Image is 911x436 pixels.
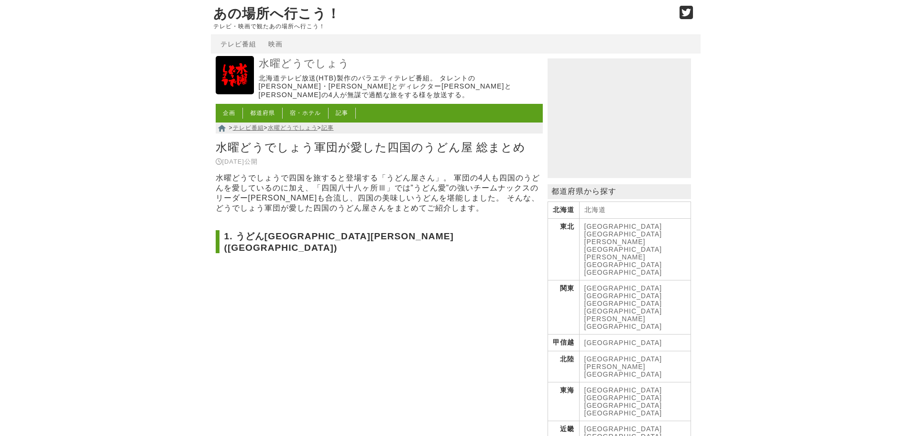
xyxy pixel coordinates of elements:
[584,425,662,433] a: [GEOGRAPHIC_DATA]
[584,223,662,230] a: [GEOGRAPHIC_DATA]
[259,74,540,99] p: 北海道テレビ放送(HTB)製作のバラエティテレビ番組。 タレントの[PERSON_NAME]・[PERSON_NAME]とディレクター[PERSON_NAME]と[PERSON_NAME]の4人...
[216,56,254,94] img: 水曜どうでしょう
[216,230,543,253] h2: 1. うどん[GEOGRAPHIC_DATA][PERSON_NAME] ([GEOGRAPHIC_DATA])
[250,110,275,116] a: 都道府県
[548,202,579,219] th: 北海道
[584,315,646,323] a: [PERSON_NAME]
[584,284,662,292] a: [GEOGRAPHIC_DATA]
[548,351,579,382] th: 北陸
[584,238,662,253] a: [PERSON_NAME][GEOGRAPHIC_DATA]
[584,292,662,300] a: [GEOGRAPHIC_DATA]
[584,402,662,409] a: [GEOGRAPHIC_DATA]
[213,6,340,21] a: あの場所へ行こう！
[233,124,264,131] a: テレビ番組
[584,307,662,315] a: [GEOGRAPHIC_DATA]
[548,335,579,351] th: 甲信越
[259,57,540,71] a: 水曜どうでしょう
[584,394,662,402] a: [GEOGRAPHIC_DATA]
[268,40,283,48] a: 映画
[584,323,662,330] a: [GEOGRAPHIC_DATA]
[548,184,691,199] p: 都道府県から探す
[220,40,256,48] a: テレビ番組
[680,11,693,20] a: Twitter (@go_thesights)
[584,386,662,394] a: [GEOGRAPHIC_DATA]
[336,110,348,116] a: 記事
[216,137,543,157] h1: 水曜どうでしょう軍団が愛した四国のうどん屋 総まとめ
[268,124,318,131] a: 水曜どうでしょう
[548,219,579,280] th: 東北
[584,355,662,363] a: [GEOGRAPHIC_DATA]
[216,123,543,134] nav: > > >
[584,268,662,276] a: [GEOGRAPHIC_DATA]
[584,363,662,378] a: [PERSON_NAME][GEOGRAPHIC_DATA]
[584,206,606,213] a: 北海道
[223,110,235,116] a: 企画
[584,230,662,238] a: [GEOGRAPHIC_DATA]
[321,124,334,131] a: 記事
[216,88,254,96] a: 水曜どうでしょう
[548,382,579,421] th: 東海
[584,339,662,347] a: [GEOGRAPHIC_DATA]
[213,23,670,30] p: テレビ・映画で観たあの場所へ行こう！
[584,409,662,417] a: [GEOGRAPHIC_DATA]
[290,110,321,116] a: 宿・ホテル
[216,158,258,165] time: [DATE]公開
[548,280,579,335] th: 関東
[216,173,543,213] p: 水曜どうでしょうで四国を旅すると登場する「うどん屋さん」。 軍団の4人も四国のうどんを愛しているのに加え、「四国八十八ヶ所Ⅲ」では”うどん愛”の強いチームナックスのリーダー[PERSON_NAM...
[584,300,662,307] a: [GEOGRAPHIC_DATA]
[584,253,662,268] a: [PERSON_NAME][GEOGRAPHIC_DATA]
